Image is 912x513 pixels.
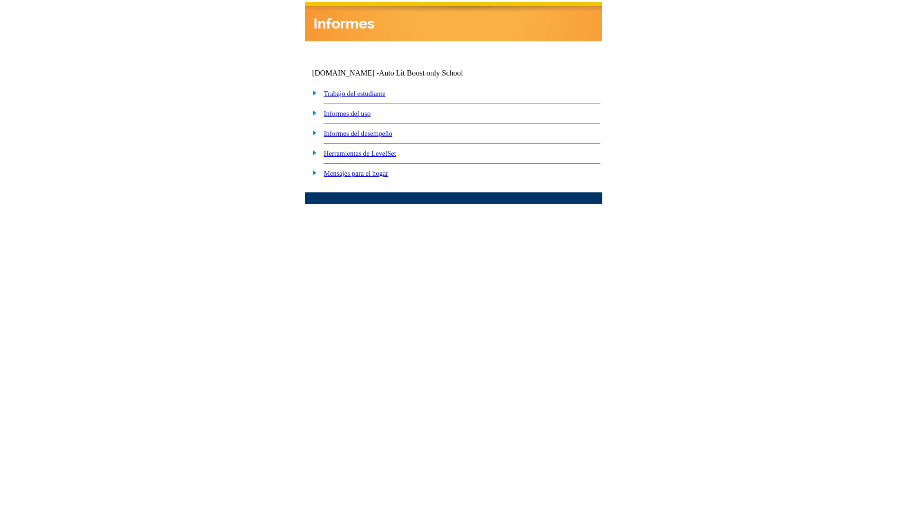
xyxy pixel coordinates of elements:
[307,148,317,157] img: plus.gif
[324,130,392,137] a: Informes del desempeño
[324,170,389,177] a: Mensajes para el hogar
[324,90,386,97] a: Trabajo del estudiante
[307,108,317,117] img: plus.gif
[324,110,371,117] a: Informes del uso
[379,69,463,77] nobr: Auto Lit Boost only School
[324,150,396,157] a: Herramientas de LevelSet
[307,168,317,177] img: plus.gif
[312,69,487,77] td: [DOMAIN_NAME] -
[307,128,317,137] img: plus.gif
[305,2,602,41] img: header
[307,88,317,97] img: plus.gif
